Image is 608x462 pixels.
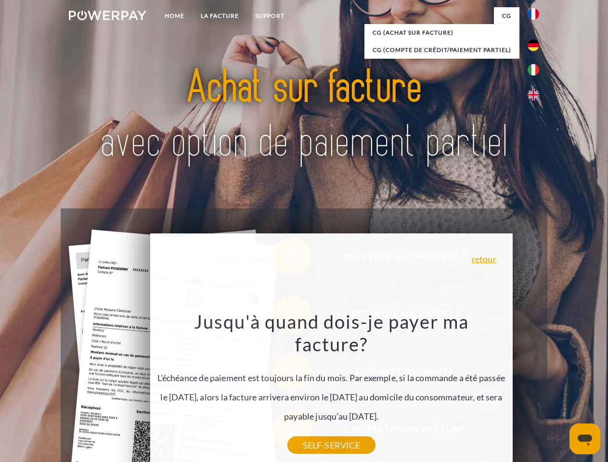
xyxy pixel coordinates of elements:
[92,46,516,184] img: title-powerpay_fr.svg
[287,436,375,454] a: SELF-SERVICE
[528,39,539,51] img: de
[528,8,539,20] img: fr
[155,310,507,445] div: L'échéance de paiement est toujours la fin du mois. Par exemple, si la commande a été passée le [...
[569,423,600,454] iframe: Bouton de lancement de la fenêtre de messagerie
[69,11,146,20] img: logo-powerpay-white.svg
[156,7,193,25] a: Home
[364,41,519,59] a: CG (Compte de crédit/paiement partiel)
[472,255,496,263] a: retour
[155,310,507,356] h3: Jusqu'à quand dois-je payer ma facture?
[364,24,519,41] a: CG (achat sur facture)
[528,89,539,101] img: en
[247,7,293,25] a: Support
[528,64,539,76] img: it
[193,7,247,25] a: LA FACTURE
[494,7,519,25] a: CG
